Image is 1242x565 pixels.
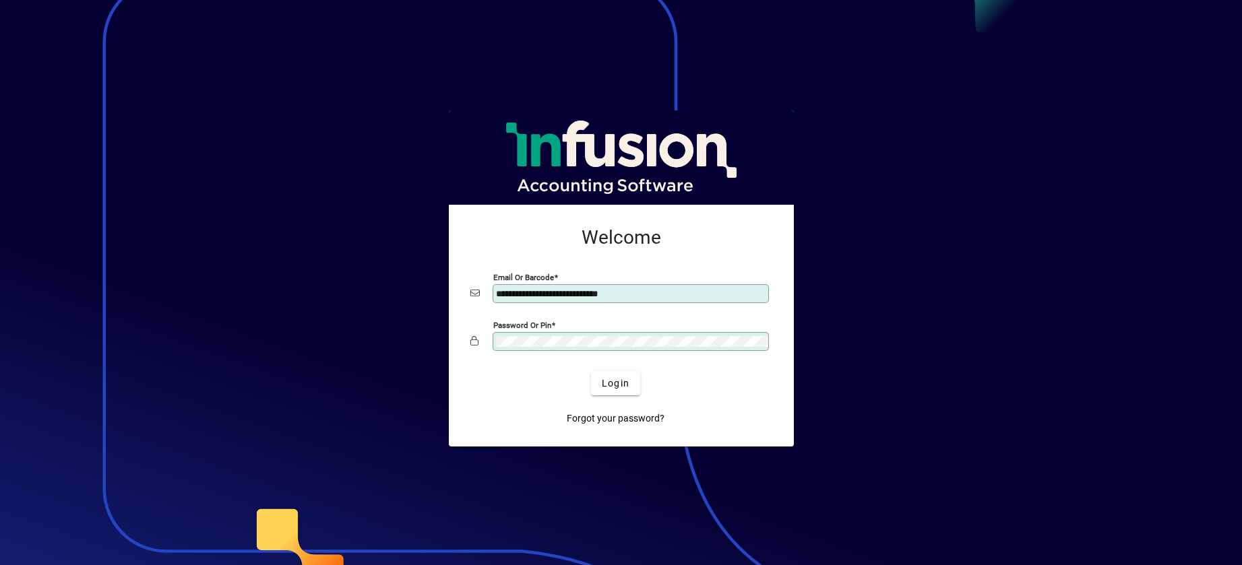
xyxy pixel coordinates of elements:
span: Login [602,376,629,391]
mat-label: Email or Barcode [493,273,554,282]
mat-label: Password or Pin [493,321,551,330]
a: Forgot your password? [561,406,670,430]
span: Forgot your password? [567,411,664,426]
h2: Welcome [470,226,772,249]
button: Login [591,371,640,395]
